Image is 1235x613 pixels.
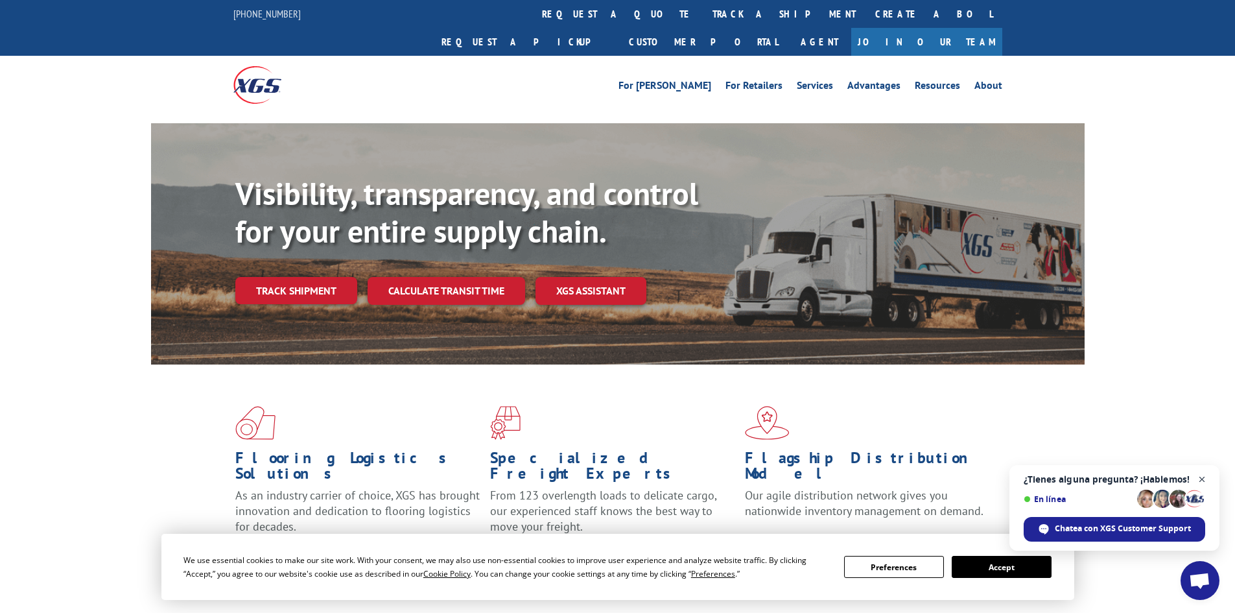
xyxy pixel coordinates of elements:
h1: Flagship Distribution Model [745,450,990,488]
span: ¿Tienes alguna pregunta? ¡Hablemos! [1024,474,1205,485]
a: For Retailers [725,80,782,95]
a: Advantages [847,80,900,95]
a: [PHONE_NUMBER] [233,7,301,20]
span: Chatea con XGS Customer Support [1024,517,1205,542]
a: For [PERSON_NAME] [618,80,711,95]
span: Chatea con XGS Customer Support [1055,523,1191,535]
a: Calculate transit time [368,277,525,305]
img: xgs-icon-flagship-distribution-model-red [745,406,790,440]
a: XGS ASSISTANT [535,277,646,305]
b: Visibility, transparency, and control for your entire supply chain. [235,173,698,251]
h1: Specialized Freight Experts [490,450,735,488]
span: As an industry carrier of choice, XGS has brought innovation and dedication to flooring logistics... [235,488,480,534]
a: Track shipment [235,277,357,304]
a: Join Our Team [851,28,1002,56]
span: Our agile distribution network gives you nationwide inventory management on demand. [745,488,983,518]
div: We use essential cookies to make our site work. With your consent, we may also use non-essential ... [183,553,829,581]
img: xgs-icon-focused-on-flooring-red [490,406,521,440]
a: Agent [788,28,851,56]
span: En línea [1024,494,1133,504]
button: Accept [952,556,1052,578]
div: Cookie Consent Prompt [161,534,1074,600]
p: From 123 overlength loads to delicate cargo, our experienced staff knows the best way to move you... [490,488,735,546]
a: Request a pickup [432,28,619,56]
a: Services [797,80,833,95]
span: Preferences [691,568,735,579]
a: Learn More > [745,531,906,546]
span: Cookie Policy [423,568,471,579]
a: Customer Portal [619,28,788,56]
a: Resources [915,80,960,95]
img: xgs-icon-total-supply-chain-intelligence-red [235,406,276,440]
h1: Flooring Logistics Solutions [235,450,480,488]
a: Chat abierto [1181,561,1219,600]
button: Preferences [844,556,944,578]
a: About [974,80,1002,95]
